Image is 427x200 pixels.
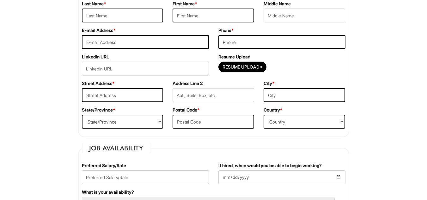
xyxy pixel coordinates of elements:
input: LinkedIn URL [82,62,209,76]
legend: Job Availability [82,143,150,153]
label: Address Line 2 [173,80,203,87]
button: Resume Upload*Resume Upload* [218,62,266,72]
input: Postal Code [173,115,254,129]
label: Street Address [82,80,115,87]
label: LinkedIn URL [82,54,109,60]
input: Apt., Suite, Box, etc. [173,88,254,102]
label: First Name [173,1,197,7]
label: Middle Name [264,1,291,7]
input: E-mail Address [82,35,209,49]
label: If hired, when would you be able to begin working? [218,162,322,169]
label: E-mail Address [82,27,116,33]
input: Middle Name [264,9,345,22]
select: Country [264,115,345,129]
label: State/Province [82,107,115,113]
select: State/Province [82,115,163,129]
input: Street Address [82,88,163,102]
input: Preferred Salary/Rate [82,170,209,184]
label: Resume Upload [218,54,250,60]
input: Phone [218,35,345,49]
label: Preferred Salary/Rate [82,162,126,169]
label: Country [264,107,283,113]
label: City [264,80,275,87]
input: Last Name [82,9,163,22]
label: Last Name [82,1,106,7]
input: City [264,88,345,102]
label: Postal Code [173,107,200,113]
label: Phone [218,27,234,33]
label: What is your availability? [82,189,134,195]
input: First Name [173,9,254,22]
